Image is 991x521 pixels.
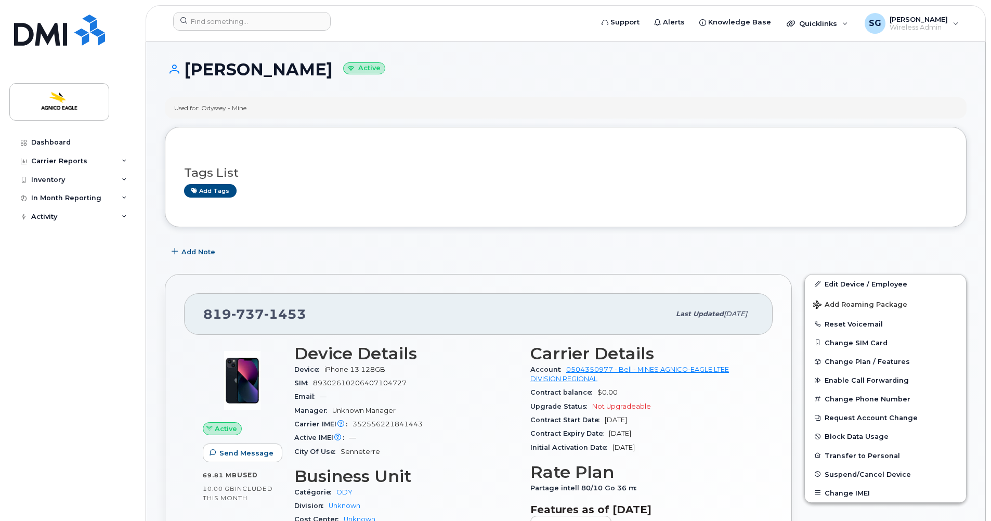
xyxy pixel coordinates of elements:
span: Enable Call Forwarding [825,376,909,384]
button: Enable Call Forwarding [805,371,966,389]
button: Change Phone Number [805,389,966,408]
h3: Rate Plan [530,463,754,481]
h3: Carrier Details [530,344,754,363]
span: 69.81 MB [203,472,237,479]
span: Add Note [181,247,215,257]
h3: Device Details [294,344,518,363]
span: Change Plan / Features [825,358,910,366]
span: [DATE] [612,444,635,451]
h3: Features as of [DATE] [530,503,754,516]
button: Reset Voicemail [805,315,966,333]
span: [DATE] [605,416,627,424]
button: Transfer to Personal [805,446,966,465]
a: Edit Device / Employee [805,275,966,293]
span: 1453 [264,306,306,322]
span: Senneterre [341,448,380,455]
a: Unknown [329,502,360,510]
span: Active IMEI [294,434,349,441]
span: Unknown Manager [332,407,396,414]
a: Add tags [184,184,237,197]
span: Add Roaming Package [813,301,907,310]
button: Add Roaming Package [805,293,966,315]
span: [DATE] [724,310,747,318]
span: 819 [203,306,306,322]
span: Send Message [219,448,273,458]
span: Active [215,424,237,434]
span: 737 [231,306,264,322]
span: Contract Expiry Date [530,429,609,437]
span: Contract Start Date [530,416,605,424]
span: 352556221841443 [353,420,423,428]
span: Catégorie [294,488,336,496]
button: Request Account Change [805,408,966,427]
span: Partage intell 80/10 Go 36 m [530,484,642,492]
small: Active [343,62,385,74]
span: Device [294,366,324,373]
span: Manager [294,407,332,414]
span: 89302610206407104727 [313,379,407,387]
h3: Tags List [184,166,947,179]
span: Initial Activation Date [530,444,612,451]
button: Change SIM Card [805,333,966,352]
span: SIM [294,379,313,387]
button: Block Data Usage [805,427,966,446]
button: Add Note [165,243,224,262]
span: $0.00 [597,388,618,396]
img: image20231002-3703462-1ig824h.jpeg [211,349,273,412]
span: Not Upgradeable [592,402,651,410]
span: iPhone 13 128GB [324,366,385,373]
div: Used for: Odyssey - Mine [174,103,246,112]
span: Contract balance [530,388,597,396]
span: Suspend/Cancel Device [825,470,911,478]
span: Division [294,502,329,510]
span: — [349,434,356,441]
span: Carrier IMEI [294,420,353,428]
a: ODY [336,488,353,496]
button: Change IMEI [805,484,966,502]
span: — [320,393,327,400]
span: included this month [203,485,273,502]
span: 10.00 GB [203,485,235,492]
span: [DATE] [609,429,631,437]
button: Change Plan / Features [805,352,966,371]
span: Account [530,366,566,373]
span: Upgrade Status [530,402,592,410]
span: used [237,471,258,479]
h1: [PERSON_NAME] [165,60,967,79]
h3: Business Unit [294,467,518,486]
span: City Of Use [294,448,341,455]
span: Email [294,393,320,400]
span: Last updated [676,310,724,318]
button: Send Message [203,444,282,462]
a: 0504350977 - Bell - MINES AGNICO-EAGLE LTEE DIVISION REGIONAL [530,366,729,383]
button: Suspend/Cancel Device [805,465,966,484]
